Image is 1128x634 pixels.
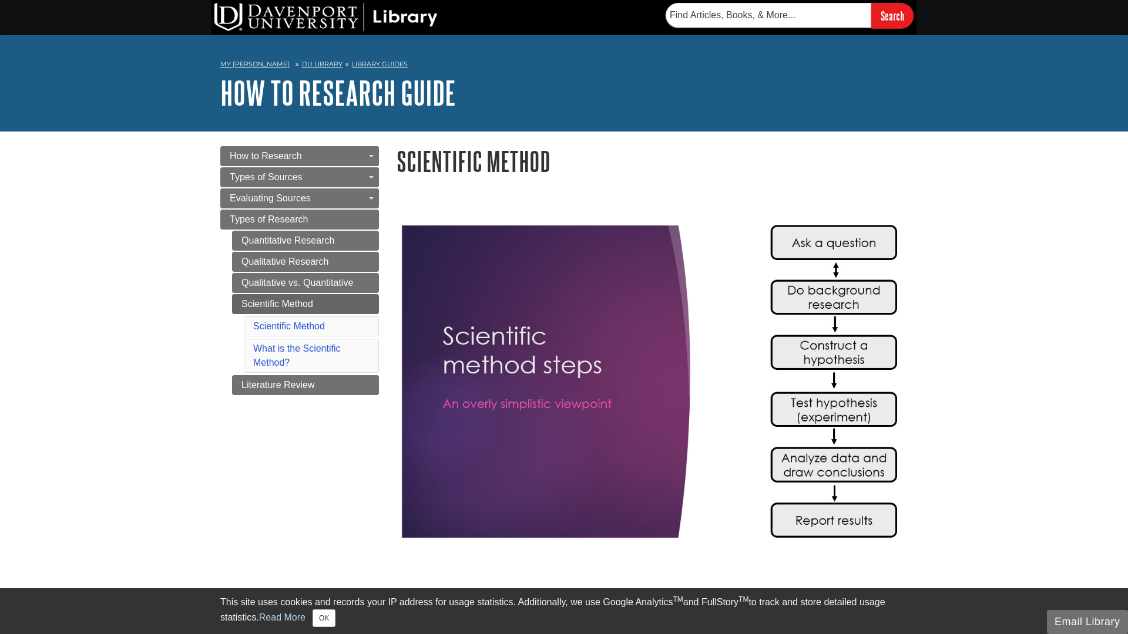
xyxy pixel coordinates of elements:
img: scientific method chart [397,203,908,562]
a: Qualitative vs. Quantitative [232,273,379,293]
a: Quantitative Research [232,231,379,251]
div: Guide Page Menu [220,146,379,395]
a: Qualitative Research [232,252,379,272]
input: Find Articles, Books, & More... [666,3,871,28]
a: My [PERSON_NAME] [220,59,290,69]
a: Literature Review [232,375,379,395]
button: Email Library [1047,610,1128,634]
button: Close [313,609,335,627]
h1: Scientific Method [397,146,908,176]
div: This site uses cookies and records your IP address for usage statistics. Additionally, we use Goo... [220,595,908,627]
a: Types of Sources [220,167,379,187]
a: Library Guides [352,60,408,68]
a: Read More [259,612,305,622]
a: How to Research Guide [220,75,456,111]
span: Evaluating Sources [230,193,311,203]
span: Types of Sources [230,172,303,182]
a: Scientific Method [232,294,379,314]
a: Scientific Method [253,321,325,331]
nav: breadcrumb [220,56,908,75]
a: What is the Scientific Method? [253,343,341,367]
a: How to Research [220,146,379,166]
sup: TM [738,595,748,603]
sup: TM [673,595,683,603]
img: DU Library [214,3,438,31]
a: DU Library [302,60,343,68]
a: Types of Research [220,210,379,230]
span: Types of Research [230,214,308,224]
a: Evaluating Sources [220,188,379,208]
input: Search [871,3,914,28]
form: Searches DU Library's articles, books, and more [666,3,914,28]
span: How to Research [230,151,302,161]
